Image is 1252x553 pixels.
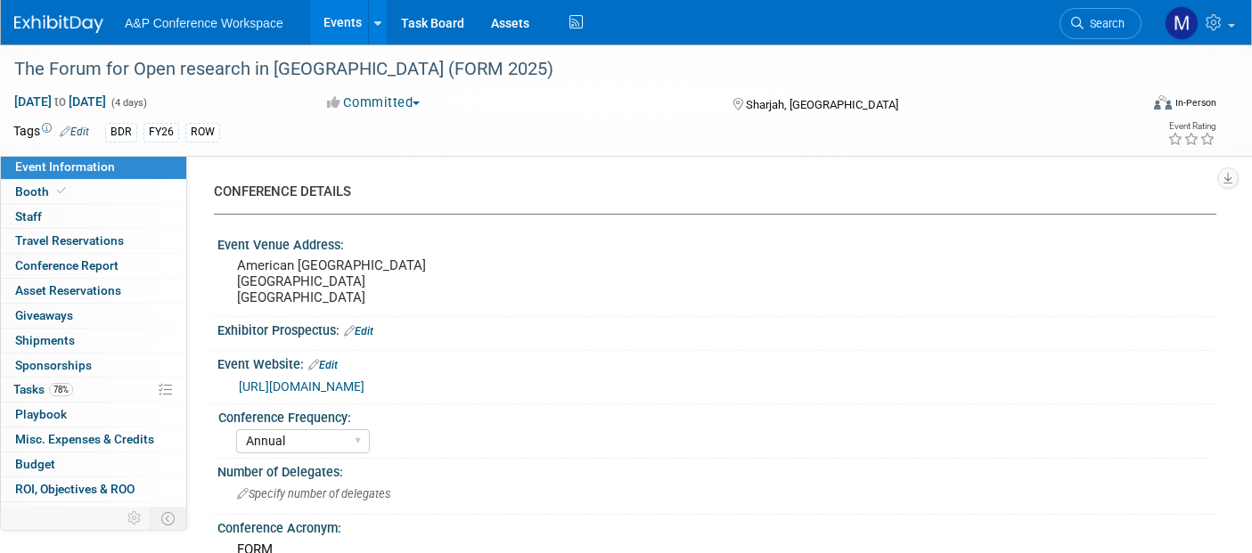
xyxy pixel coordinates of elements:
[8,53,1114,85] div: The Forum for Open research in [GEOGRAPHIC_DATA] (FORM 2025)
[1,378,186,402] a: Tasks78%
[1038,93,1216,119] div: Event Format
[13,94,107,110] span: [DATE] [DATE]
[60,126,89,138] a: Edit
[1,452,186,476] a: Budget
[15,407,67,421] span: Playbook
[1,477,186,501] a: ROI, Objectives & ROO
[1,155,186,179] a: Event Information
[13,122,89,142] td: Tags
[15,283,121,297] span: Asset Reservations
[15,482,135,496] span: ROI, Objectives & ROO
[1060,8,1142,39] a: Search
[105,123,137,142] div: BDR
[1,279,186,303] a: Asset Reservations
[15,457,55,471] span: Budget
[151,507,187,530] td: Toggle Event Tabs
[217,232,1216,254] div: Event Venue Address:
[15,233,124,248] span: Travel Reservations
[217,351,1216,374] div: Event Website:
[1,180,186,204] a: Booth
[1,205,186,229] a: Staff
[321,94,427,112] button: Committed
[15,358,92,372] span: Sponsorships
[1,427,186,451] a: Misc. Expenses & Credits
[185,123,220,142] div: ROW
[1,354,186,378] a: Sponsorships
[239,379,364,394] a: [URL][DOMAIN_NAME]
[15,507,104,521] span: Attachments
[15,308,73,322] span: Giveaways
[344,325,373,337] a: Edit
[14,15,103,33] img: ExhibitDay
[49,383,73,396] span: 78%
[15,159,115,174] span: Event Information
[1165,6,1199,40] img: Michelle Kelly
[217,515,1216,537] div: Conference Acronym:
[218,404,1208,427] div: Conference Frequency:
[15,184,70,199] span: Booth
[52,94,69,109] span: to
[119,507,151,530] td: Personalize Event Tab Strip
[308,359,338,371] a: Edit
[15,209,42,224] span: Staff
[237,487,390,500] span: Specify number of delegates
[1084,17,1125,30] span: Search
[1,403,186,427] a: Playbook
[15,333,75,347] span: Shipments
[1,254,186,278] a: Conference Report
[15,432,154,446] span: Misc. Expenses & Credits
[237,257,614,305] pre: American [GEOGRAPHIC_DATA] [GEOGRAPHIC_DATA] [GEOGRAPHIC_DATA]
[143,123,179,142] div: FY26
[217,317,1216,340] div: Exhibitor Prospectus:
[1,229,186,253] a: Travel Reservations
[214,183,1203,201] div: CONFERENCE DETAILS
[110,97,147,109] span: (4 days)
[57,186,66,196] i: Booth reservation complete
[1,329,186,353] a: Shipments
[1167,122,1215,131] div: Event Rating
[1174,96,1216,110] div: In-Person
[13,382,73,396] span: Tasks
[217,459,1216,481] div: Number of Delegates:
[746,98,898,111] span: Sharjah, [GEOGRAPHIC_DATA]
[1,304,186,328] a: Giveaways
[1,502,186,526] a: Attachments3
[1154,95,1172,110] img: Format-Inperson.png
[15,258,119,272] span: Conference Report
[91,507,104,520] span: 3
[125,16,283,30] span: A&P Conference Workspace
